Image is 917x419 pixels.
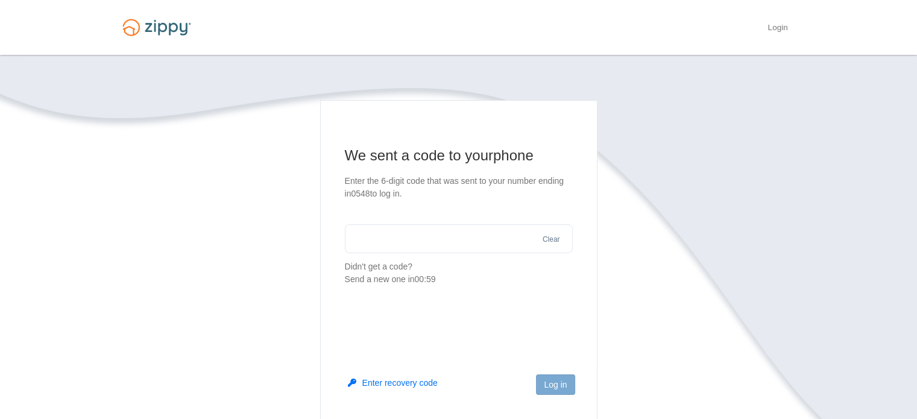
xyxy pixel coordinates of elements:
[345,273,573,286] div: Send a new one in 00:59
[345,175,573,200] p: Enter the 6-digit code that was sent to your number ending in 0548 to log in.
[348,377,438,389] button: Enter recovery code
[539,234,564,245] button: Clear
[767,23,787,35] a: Login
[345,146,573,165] h1: We sent a code to your phone
[115,13,198,42] img: Logo
[536,374,575,395] button: Log in
[345,260,573,286] p: Didn't get a code?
